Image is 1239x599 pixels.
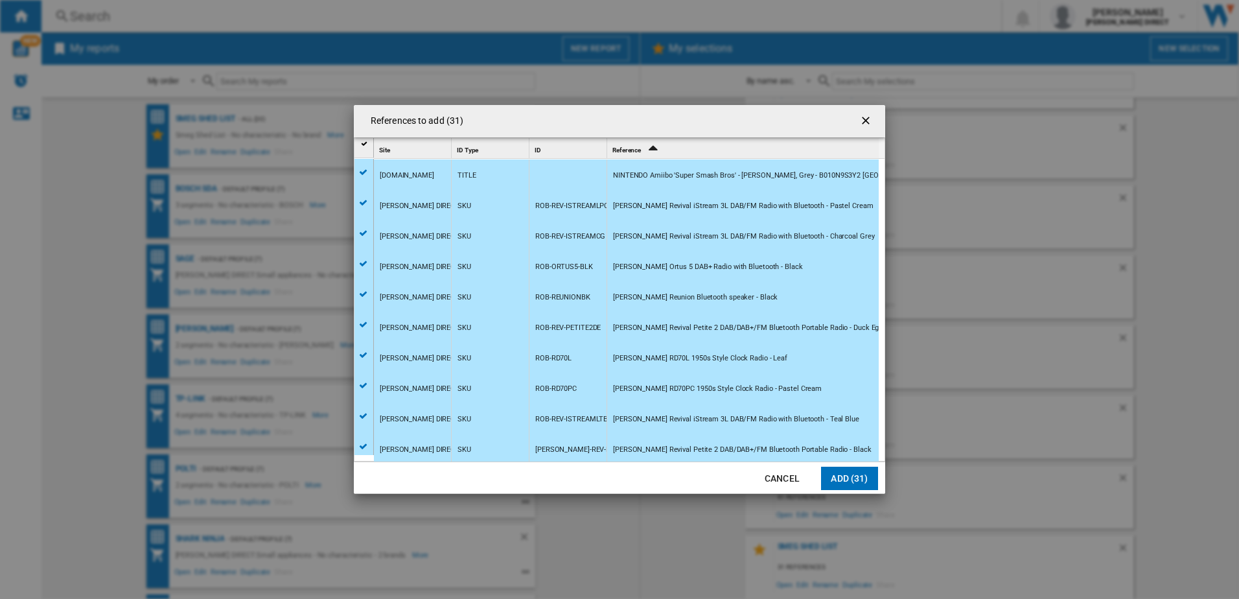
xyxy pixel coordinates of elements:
[454,138,529,158] div: Sort None
[613,252,803,282] div: [PERSON_NAME] Ortus 5 DAB+ Radio with Bluetooth - Black
[364,115,463,128] h4: References to add (31)
[380,374,459,404] div: [PERSON_NAME] DIRECT
[380,435,459,465] div: [PERSON_NAME] DIRECT
[613,191,874,221] div: [PERSON_NAME] Revival iStream 3L DAB/FM Radio with Bluetooth - Pastel Cream
[376,138,451,158] div: Sort None
[613,283,778,312] div: [PERSON_NAME] Reunion Bluetooth speaker - Black
[535,435,642,465] div: [PERSON_NAME]-REV-PETITE2BK
[613,435,872,465] div: [PERSON_NAME] Revival Petite 2 DAB/DAB+/FM Bluetooth Portable Radio - Black
[535,283,590,312] div: ROB-REUNIONBK
[532,138,607,158] div: ID Sort None
[613,344,787,373] div: [PERSON_NAME] RD70L 1950s Style Clock Radio - Leaf
[613,405,859,434] div: [PERSON_NAME] Revival iStream 3L DAB/FM Radio with Bluetooth - Teal Blue
[535,222,605,252] div: ROB-REV-ISTREAMCG
[613,313,883,343] div: [PERSON_NAME] Revival Petite 2 DAB/DAB+/FM Bluetooth Portable Radio - Duck Egg
[535,313,601,343] div: ROB-REV-PETITE2DE
[380,252,459,282] div: [PERSON_NAME] DIRECT
[380,344,459,373] div: [PERSON_NAME] DIRECT
[457,435,471,465] div: SKU
[535,405,608,434] div: ROB-REV-ISTREAMLTB
[380,313,459,343] div: [PERSON_NAME] DIRECT
[754,467,811,490] button: Cancel
[380,161,434,191] div: [DOMAIN_NAME]
[613,222,874,252] div: [PERSON_NAME] Revival iStream 3L DAB/FM Radio with Bluetooth - Charcoal Grey
[535,191,608,221] div: ROB-REV-ISTREAMLPC
[854,108,880,134] button: getI18NText('BUTTONS.CLOSE_DIALOG')
[379,147,390,154] span: Site
[610,138,879,158] div: Sort Ascending
[610,138,879,158] div: Reference Sort Ascending
[457,313,471,343] div: SKU
[613,161,1002,191] div: NINTENDO Amiibo 'Super Smash Bros' - [PERSON_NAME], Grey - B010N9S3Y2 [GEOGRAPHIC_DATA]/[GEOGRAPH...
[380,191,459,221] div: [PERSON_NAME] DIRECT
[457,405,471,434] div: SKU
[457,344,471,373] div: SKU
[454,138,529,158] div: ID Type Sort None
[457,283,471,312] div: SKU
[457,147,478,154] span: ID Type
[380,222,459,252] div: [PERSON_NAME] DIRECT
[457,191,471,221] div: SKU
[457,374,471,404] div: SKU
[535,252,593,282] div: ROB-ORTUS5-BLK
[821,467,878,490] button: Add (31)
[457,161,476,191] div: TITLE
[376,138,451,158] div: Site Sort None
[457,252,471,282] div: SKU
[535,344,572,373] div: ROB-RD70L
[535,147,541,154] span: ID
[457,222,471,252] div: SKU
[613,374,822,404] div: [PERSON_NAME] RD70PC 1950s Style Clock Radio - Pastel Cream
[532,138,607,158] div: Sort None
[612,147,641,154] span: Reference
[380,283,459,312] div: [PERSON_NAME] DIRECT
[642,147,663,154] span: Sort Ascending
[380,405,459,434] div: [PERSON_NAME] DIRECT
[859,114,875,130] ng-md-icon: getI18NText('BUTTONS.CLOSE_DIALOG')
[535,374,577,404] div: ROB-RD70PC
